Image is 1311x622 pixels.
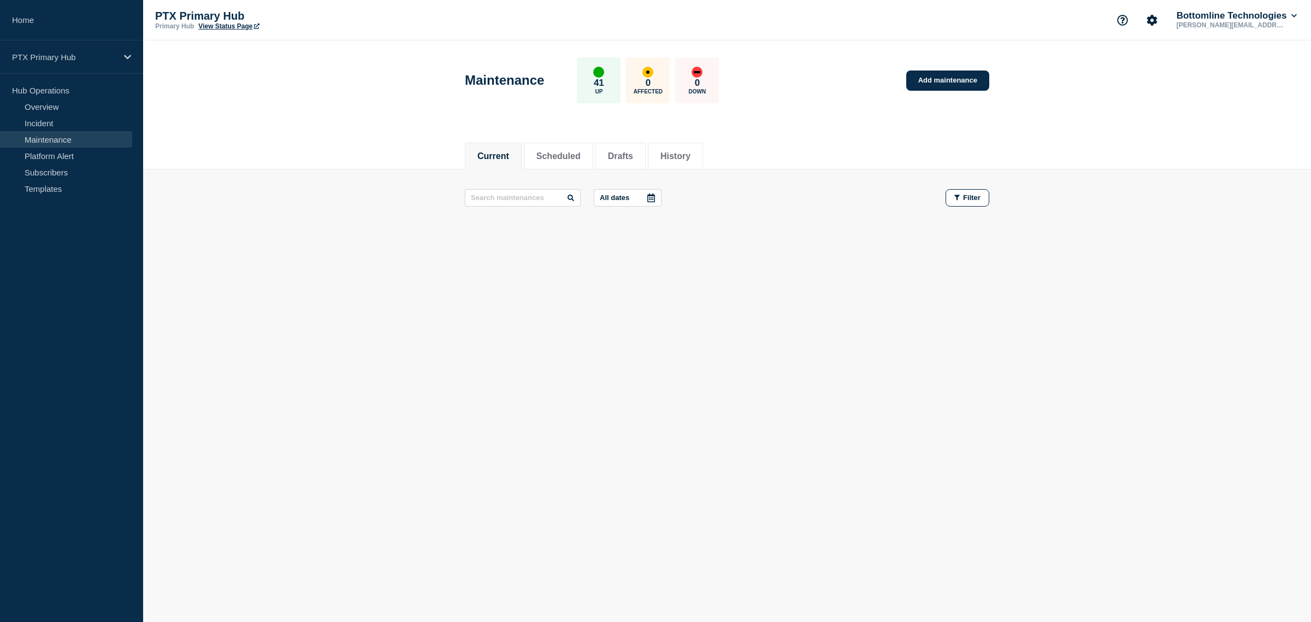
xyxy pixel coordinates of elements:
[1174,10,1299,21] button: Bottomline Technologies
[594,78,604,89] p: 41
[1111,9,1134,32] button: Support
[1141,9,1164,32] button: Account settings
[12,52,117,62] p: PTX Primary Hub
[155,22,194,30] p: Primary Hub
[593,67,604,78] div: up
[1174,21,1288,29] p: [PERSON_NAME][EMAIL_ADDRESS][PERSON_NAME][DOMAIN_NAME]
[963,193,981,202] span: Filter
[477,151,509,161] button: Current
[642,67,653,78] div: affected
[608,151,633,161] button: Drafts
[689,89,706,95] p: Down
[536,151,581,161] button: Scheduled
[660,151,690,161] button: History
[465,73,544,88] h1: Maintenance
[465,189,581,207] input: Search maintenances
[594,189,662,207] button: All dates
[695,78,700,89] p: 0
[634,89,663,95] p: Affected
[198,22,259,30] a: View Status Page
[595,89,603,95] p: Up
[646,78,651,89] p: 0
[155,10,374,22] p: PTX Primary Hub
[946,189,989,207] button: Filter
[906,71,989,91] a: Add maintenance
[600,193,629,202] p: All dates
[692,67,702,78] div: down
